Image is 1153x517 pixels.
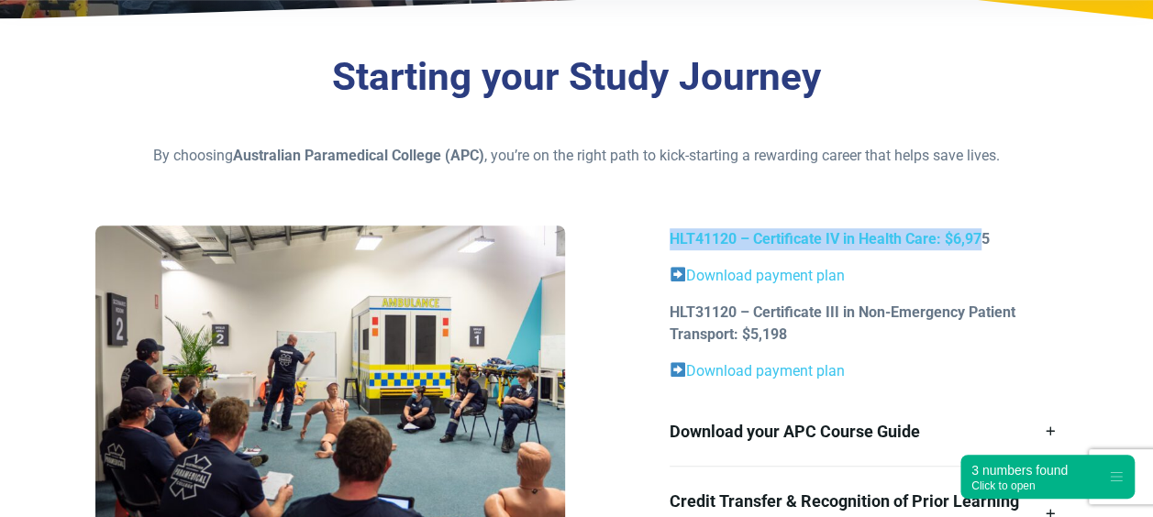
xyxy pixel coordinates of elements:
img: ➡️ [671,362,685,377]
strong: HLT41120 – Certificate IV in Health Care: $6,975 [670,230,990,247]
h3: Starting your Study Journey [95,54,1057,101]
a: Download payment plan [686,362,845,379]
a: Download your APC Course Guide [670,397,1058,466]
strong: Australian Paramedical College (APC) [233,147,484,164]
p: By choosing , you’re on the right path to kick-starting a rewarding career that helps save lives. [95,145,1057,167]
strong: HLT31120 – Certificate III in Non-Emergency Patient Transport: $5,198 [670,303,1015,343]
a: Download payment plan [686,267,845,284]
img: ➡️ [671,267,685,281]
